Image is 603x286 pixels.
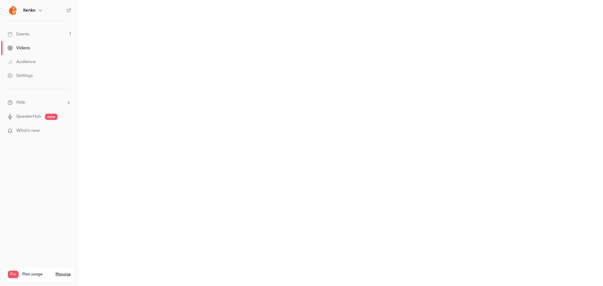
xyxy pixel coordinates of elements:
iframe: Noticeable Trigger [63,128,71,134]
h6: Kenko [23,7,35,13]
span: new [45,114,57,120]
img: Kenko [8,5,18,15]
a: SpeakerHub [16,113,41,120]
div: Videos [8,45,30,51]
div: Audience [8,59,35,65]
div: Settings [8,73,33,79]
span: Plan usage [22,272,52,277]
a: Manage [56,272,71,277]
li: help-dropdown-opener [8,99,71,106]
span: Help [16,99,25,106]
span: What's new [16,127,40,134]
div: Events [8,31,29,37]
span: Pro [8,271,19,278]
